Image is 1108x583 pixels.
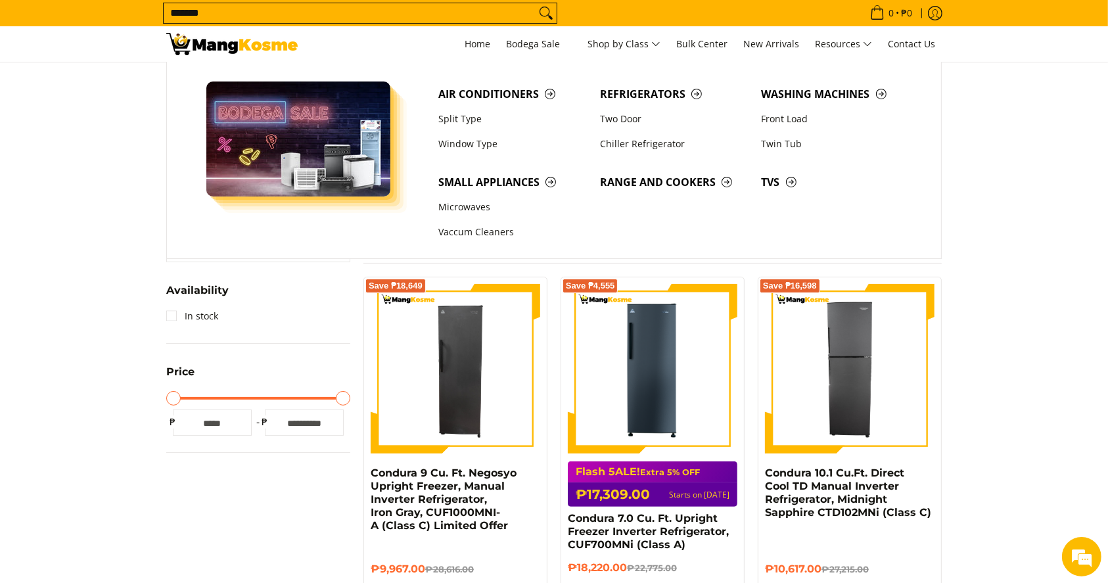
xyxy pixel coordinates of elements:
a: Refrigerators [593,82,755,106]
img: Search: 20 results found for &quot;freezer&quot; | Mang Kosme [166,33,298,55]
span: Bulk Center [676,37,727,50]
button: Search [536,3,557,23]
a: Microwaves [432,195,593,220]
span: Range and Cookers [600,174,749,191]
nav: Main Menu [311,26,942,62]
a: Shop by Class [581,26,667,62]
span: Home [465,37,490,50]
del: ₱27,215.00 [821,564,869,574]
a: Bodega Sale [499,26,578,62]
span: We're online! [76,166,181,298]
a: Condura 10.1 Cu.Ft. Direct Cool TD Manual Inverter Refrigerator, Midnight Sapphire CTD102MNi (Cla... [765,467,931,519]
span: • [866,6,916,20]
span: Resources [815,36,872,53]
img: Condura 9 Cu. Ft. Negosyo Upright Freezer, Manual Inverter Refrigerator, Iron Gray, CUF1000MNI-A ... [371,284,540,454]
span: ₱ [166,415,179,429]
a: Contact Us [881,26,942,62]
a: Twin Tub [755,131,917,156]
span: Save ₱18,649 [369,282,423,290]
a: Range and Cookers [593,170,755,195]
span: ₱ [258,415,271,429]
span: Price [166,367,195,377]
span: Shop by Class [588,36,660,53]
summary: Open [166,367,195,387]
img: Condura 10.1 Cu.Ft. Direct Cool TD Manual Inverter Refrigerator, Midnight Sapphire CTD102MNi (Cla... [765,284,935,454]
del: ₱22,775.00 [627,563,677,573]
a: Resources [808,26,879,62]
a: Chiller Refrigerator [593,131,755,156]
del: ₱28,616.00 [425,564,474,574]
a: Window Type [432,131,593,156]
a: New Arrivals [737,26,806,62]
a: Bulk Center [670,26,734,62]
img: Condura 7.0 Cu. Ft. Upright Freezer Inverter Refrigerator, CUF700MNi (Class A) [568,284,737,454]
span: Air Conditioners [438,86,587,103]
span: Availability [166,285,229,296]
div: Minimize live chat window [216,7,247,38]
a: Split Type [432,106,593,131]
span: Save ₱16,598 [763,282,817,290]
span: ₱0 [899,9,914,18]
span: Save ₱4,555 [566,282,615,290]
span: New Arrivals [743,37,799,50]
h6: ₱18,220.00 [568,561,737,574]
a: Two Door [593,106,755,131]
textarea: Type your message and hit 'Enter' [7,359,250,405]
span: TVs [762,174,910,191]
span: Bodega Sale [506,36,572,53]
a: Home [458,26,497,62]
a: Small Appliances [432,170,593,195]
a: TVs [755,170,917,195]
div: Chat with us now [68,74,221,91]
a: Condura 7.0 Cu. Ft. Upright Freezer Inverter Refrigerator, CUF700MNi (Class A) [568,512,729,551]
a: Vaccum Cleaners [432,220,593,245]
span: Refrigerators [600,86,749,103]
h6: ₱9,967.00 [371,563,540,576]
span: Small Appliances [438,174,587,191]
a: Air Conditioners [432,82,593,106]
a: Front Load [755,106,917,131]
a: Condura 9 Cu. Ft. Negosyo Upright Freezer, Manual Inverter Refrigerator, Iron Gray, CUF1000MNI-A ... [371,467,517,532]
h6: ₱10,617.00 [765,563,935,576]
span: 0 [887,9,896,18]
summary: Open [166,285,229,306]
span: Washing Machines [762,86,910,103]
a: Washing Machines [755,82,917,106]
a: In stock [166,306,218,327]
span: Contact Us [888,37,935,50]
img: Bodega Sale [206,82,390,197]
